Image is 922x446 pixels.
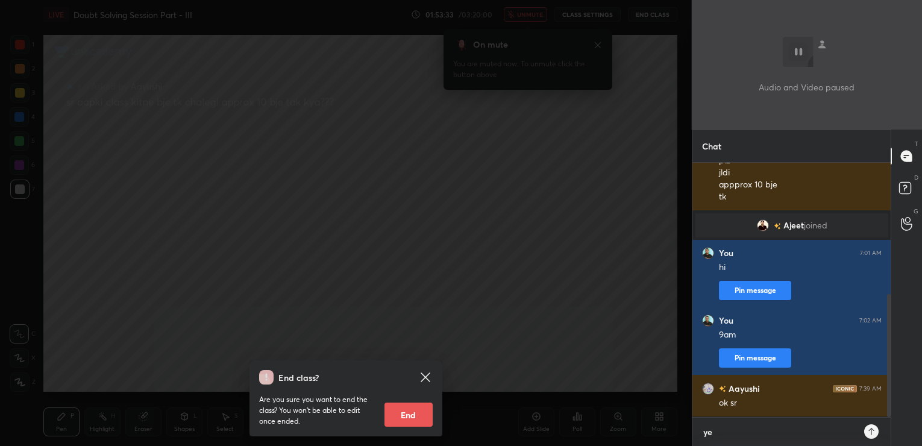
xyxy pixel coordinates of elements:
button: Pin message [719,348,791,368]
h6: You [719,315,733,326]
div: 9am [719,329,882,341]
img: e190d090894346628c4d23d0925f5890.jpg [702,315,714,327]
div: 7:39 AM [859,385,882,392]
div: grid [692,163,891,417]
img: 09770f7dbfa9441c9c3e57e13e3293d5.jpg [756,219,768,231]
div: jldi [719,167,882,179]
p: T [915,139,918,148]
img: e190d090894346628c4d23d0925f5890.jpg [702,247,714,259]
div: tk [719,191,882,203]
p: Chat [692,130,731,162]
h6: Aayushi [726,382,760,395]
img: iconic-dark.1390631f.png [833,385,857,392]
button: Pin message [719,281,791,300]
div: appprox 10 bje [719,179,882,191]
span: Ajeet [783,221,803,230]
div: hi [719,262,882,274]
img: no-rating-badge.077c3623.svg [719,386,726,392]
div: 7:01 AM [860,250,882,257]
h6: You [719,248,733,259]
div: ok sr [719,397,882,409]
span: joined [803,221,827,230]
p: Are you sure you want to end the class? You won’t be able to edit once ended. [259,394,375,427]
p: G [914,207,918,216]
p: D [914,173,918,182]
div: 7:02 AM [859,317,882,324]
h4: End class? [278,371,319,384]
button: End [384,403,433,427]
img: f489e88b83a74f9da2c2d2e2cf89f259.jpg [702,383,714,395]
img: no-rating-badge.077c3623.svg [773,223,780,230]
p: Audio and Video paused [759,81,855,93]
textarea: ye [702,422,858,442]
